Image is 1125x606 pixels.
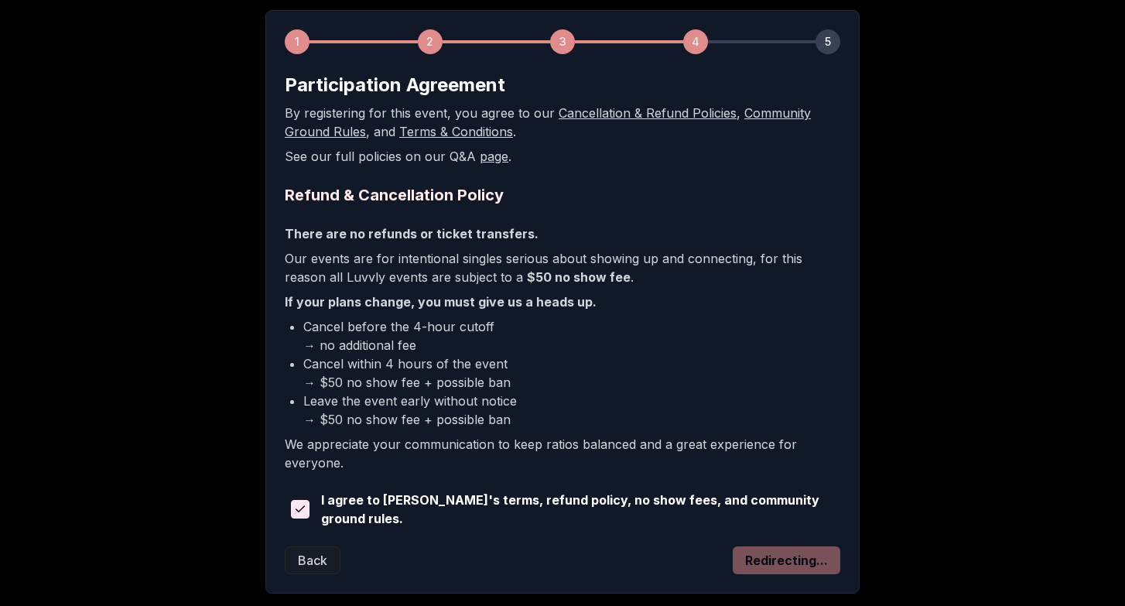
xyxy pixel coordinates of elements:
a: Terms & Conditions [399,124,513,139]
a: Cancellation & Refund Policies [559,105,737,121]
button: Back [285,546,340,574]
span: I agree to [PERSON_NAME]'s terms, refund policy, no show fees, and community ground rules. [321,491,840,528]
b: $50 no show fee [527,269,631,285]
h2: Participation Agreement [285,73,840,98]
li: Leave the event early without notice → $50 no show fee + possible ban [303,392,840,429]
li: Cancel within 4 hours of the event → $50 no show fee + possible ban [303,354,840,392]
p: If your plans change, you must give us a heads up. [285,293,840,311]
p: Our events are for intentional singles serious about showing up and connecting, for this reason a... [285,249,840,286]
div: 5 [816,29,840,54]
div: 2 [418,29,443,54]
h2: Refund & Cancellation Policy [285,184,840,206]
p: There are no refunds or ticket transfers. [285,224,840,243]
a: page [480,149,508,164]
div: 3 [550,29,575,54]
div: 1 [285,29,309,54]
li: Cancel before the 4-hour cutoff → no additional fee [303,317,840,354]
p: See our full policies on our Q&A . [285,147,840,166]
div: 4 [683,29,708,54]
p: By registering for this event, you agree to our , , and . [285,104,840,141]
p: We appreciate your communication to keep ratios balanced and a great experience for everyone. [285,435,840,472]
